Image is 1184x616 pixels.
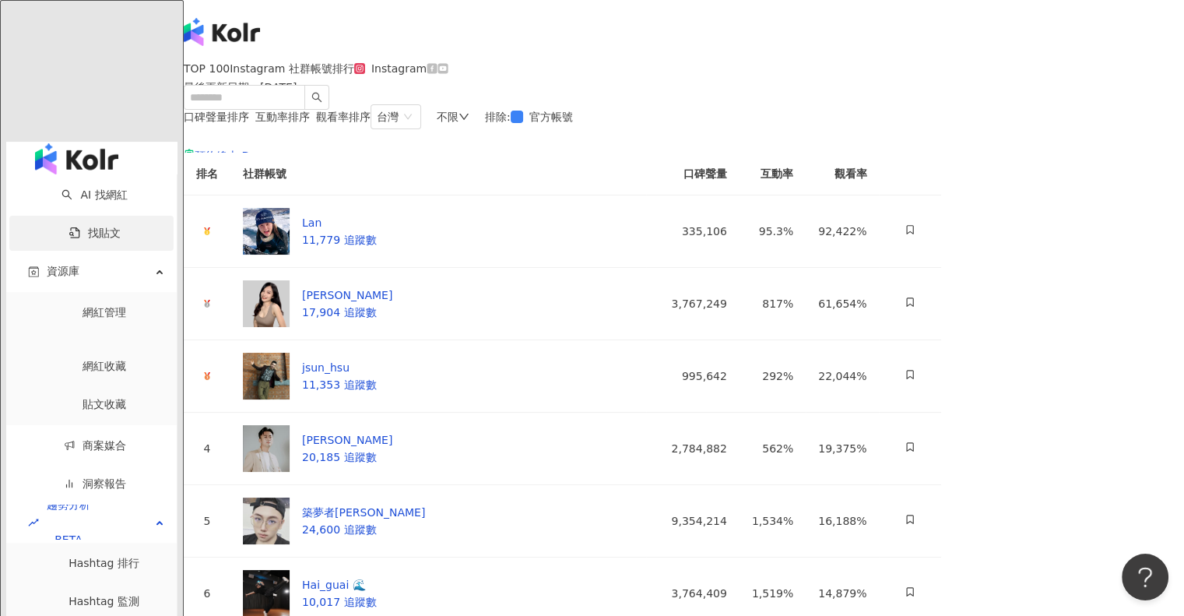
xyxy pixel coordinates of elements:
[818,512,866,530] div: 16,188%
[47,254,79,289] span: 資源庫
[69,595,139,607] a: Hashtag 監測
[302,431,392,449] div: [PERSON_NAME]
[243,224,376,237] a: KOL AvatarLan11,779 追蹤數
[659,585,727,602] div: 3,764,409
[255,111,310,123] span: 互動率排序
[752,512,793,530] div: 1,534%
[61,188,127,201] a: searchAI 找網紅
[47,488,90,558] span: 趨勢分析
[752,368,793,385] div: 292%
[752,440,793,457] div: 562%
[437,111,458,123] span: 不限
[243,442,392,454] a: KOL Avatar[PERSON_NAME]20,185 追蹤數
[243,353,290,400] img: KOL Avatar
[806,153,879,195] th: 觀看率
[243,586,376,599] a: KOL AvatarHai_guai 🌊10,017 追蹤數
[377,105,399,128] div: 台灣
[302,451,376,463] span: 20,185 追蹤數
[316,111,371,123] span: 觀看率排序
[523,108,579,125] span: 官方帳號
[302,576,376,593] div: Hai_guai 🌊
[243,498,290,544] img: KOL Avatar
[28,517,39,528] span: rise
[196,512,218,530] div: 5
[659,295,727,312] div: 3,767,249
[69,557,139,569] a: Hashtag 排行
[485,111,511,123] span: 排除 :
[659,512,727,530] div: 9,354,214
[752,223,793,240] div: 95.3%
[35,143,118,174] img: logo
[302,504,425,521] div: 築夢者[PERSON_NAME]
[243,208,290,255] img: KOL Avatar
[302,523,376,536] span: 24,600 追蹤數
[302,287,392,304] div: [PERSON_NAME]
[243,369,376,382] a: KOL Avatarjsun_hsu11,353 追蹤數
[371,62,427,75] div: Instagram
[196,440,218,457] div: 4
[64,477,126,490] a: 洞察報告
[184,62,354,75] div: TOP 100 Instagram 社群帳號排行
[302,359,376,376] div: jsun_hsu
[740,153,806,195] th: 互動率
[752,585,793,602] div: 1,519%
[184,81,297,93] p: 最後更新日期 ： [DATE]
[47,523,90,558] div: BETA
[818,295,866,312] div: 61,654%
[818,585,866,602] div: 14,879%
[64,439,126,452] a: 商案媒合
[311,92,322,103] span: search
[659,440,727,457] div: 2,784,882
[646,153,740,195] th: 口碑聲量
[83,306,126,319] a: 網紅管理
[243,280,290,327] img: KOL Avatar
[1122,554,1168,600] iframe: Help Scout Beacon - Open
[659,223,727,240] div: 335,106
[818,368,866,385] div: 22,044%
[302,378,376,391] span: 11,353 追蹤數
[302,214,376,231] div: Lan
[302,596,376,608] span: 10,017 追蹤數
[243,425,290,472] img: KOL Avatar
[83,398,126,410] a: 貼文收藏
[83,360,126,372] a: 網紅收藏
[184,18,260,46] img: logo
[184,153,230,195] th: 排名
[818,223,866,240] div: 92,422%
[69,227,121,239] a: 找貼文
[184,111,249,123] span: 口碑聲量排序
[818,440,866,457] div: 19,375%
[302,306,376,319] span: 17,904 追蹤數
[659,368,727,385] div: 995,642
[752,295,793,312] div: 817%
[196,585,218,602] div: 6
[458,111,469,122] span: down
[302,234,376,246] span: 11,779 追蹤數
[243,514,425,526] a: KOL Avatar築夢者[PERSON_NAME]24,600 追蹤數
[243,297,392,309] a: KOL Avatar[PERSON_NAME]17,904 追蹤數
[230,153,646,195] th: 社群帳號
